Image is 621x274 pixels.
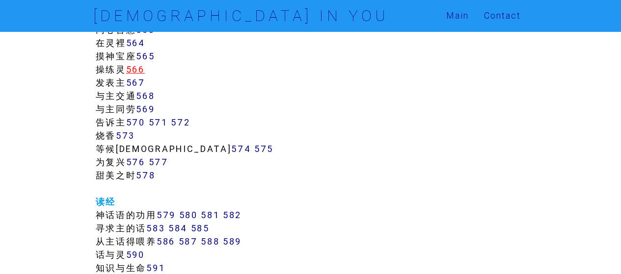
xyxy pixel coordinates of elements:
a: 584 [168,223,188,234]
a: 582 [223,209,242,221]
a: 585 [190,223,209,234]
a: 580 [179,209,197,221]
a: 563 [136,24,155,35]
a: 565 [136,50,155,62]
a: 590 [126,249,145,260]
a: 589 [223,236,242,247]
a: 567 [126,77,145,88]
a: 读经 [96,196,116,207]
a: 587 [178,236,197,247]
a: 583 [146,223,165,234]
a: 568 [136,90,155,101]
a: 578 [136,170,155,181]
a: 586 [157,236,175,247]
a: 570 [126,117,145,128]
a: 591 [146,262,165,274]
a: 566 [126,64,145,75]
a: 579 [157,209,176,221]
a: 575 [254,143,273,154]
a: 569 [136,103,155,115]
a: 564 [126,37,145,49]
a: 576 [126,156,145,168]
iframe: Chat [579,230,614,267]
a: 577 [148,156,168,168]
a: 571 [148,117,167,128]
a: 588 [201,236,219,247]
a: 573 [116,130,135,141]
a: 572 [171,117,190,128]
a: 581 [201,209,219,221]
a: 574 [231,143,251,154]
